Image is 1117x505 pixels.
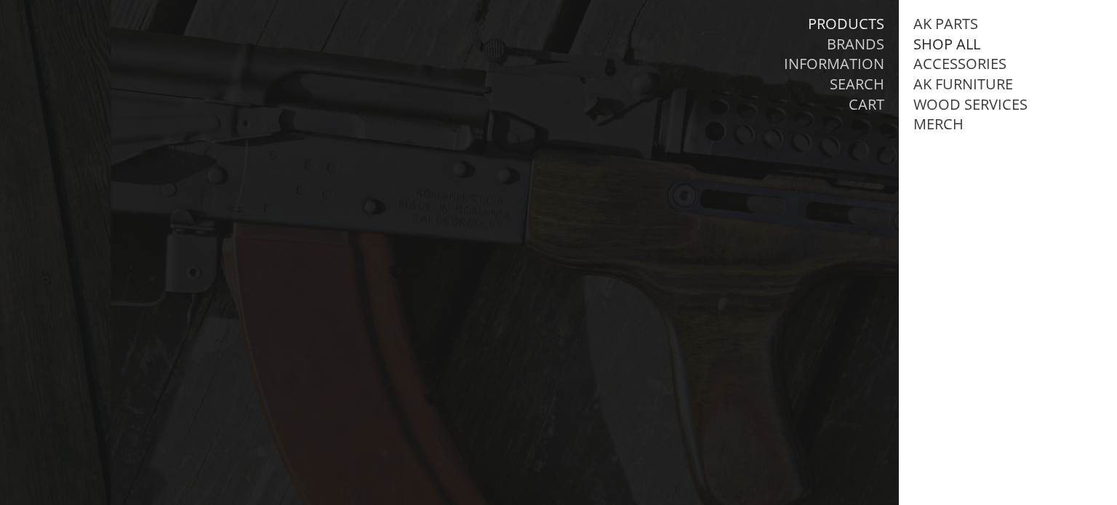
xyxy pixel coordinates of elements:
[849,95,884,114] a: Cart
[784,54,884,73] a: Information
[808,15,884,33] a: Products
[913,54,1006,73] a: Accessories
[827,35,884,54] a: Brands
[913,75,1013,94] a: AK Furniture
[913,115,964,134] a: Merch
[913,15,978,33] a: AK Parts
[913,95,1028,114] a: Wood Services
[913,35,980,54] a: Shop All
[830,75,884,94] a: Search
